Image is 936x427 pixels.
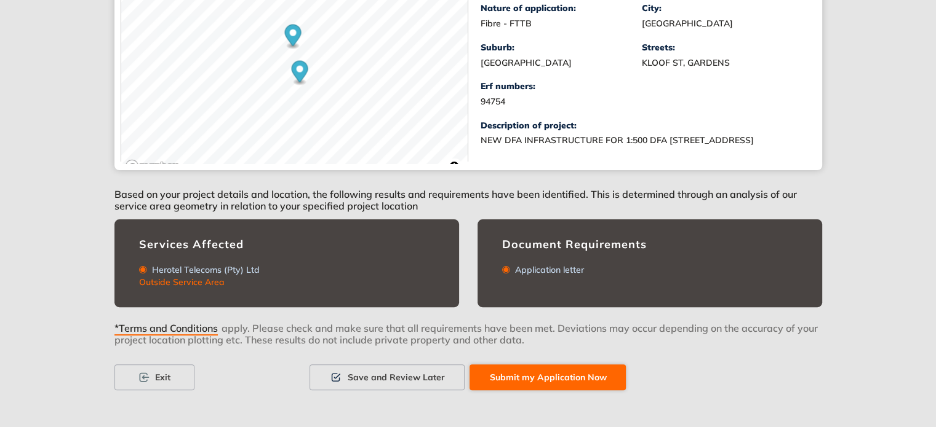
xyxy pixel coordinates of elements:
div: Document Requirements [502,238,798,251]
div: Based on your project details and location, the following results and requirements have been iden... [114,170,822,219]
span: Exit [155,370,170,384]
button: Save and Review Later [310,364,465,390]
div: [GEOGRAPHIC_DATA] [642,18,804,29]
button: *Terms and Conditions [114,322,222,331]
div: [GEOGRAPHIC_DATA] [481,58,642,68]
div: Services Affected [139,238,434,251]
span: Outside Service Area [139,276,225,288]
div: Description of project: [481,120,804,131]
div: NEW DFA INFRASTRUCTURE FOR 1:500 DFA [STREET_ADDRESS] [481,135,788,146]
div: Nature of application: [481,3,642,14]
div: City: [642,3,804,14]
div: apply. Please check and make sure that all requirements have been met. Deviations may occur depen... [114,322,822,364]
div: Map marker [291,61,308,86]
div: KLOOF ST, GARDENS [642,58,804,68]
div: Fibre - FTTB [481,18,642,29]
div: Herotel Telecoms (Pty) Ltd [147,265,260,275]
span: Toggle attribution [450,159,458,173]
button: Submit my Application Now [470,364,626,390]
div: Streets: [642,42,804,53]
button: Exit [114,364,194,390]
span: Submit my Application Now [489,370,606,384]
div: Erf numbers: [481,81,642,92]
div: Suburb: [481,42,642,53]
span: Save and Review Later [347,370,444,384]
a: Mapbox logo [125,159,179,173]
div: Map marker [284,25,301,50]
span: *Terms and Conditions [114,323,218,335]
div: Application letter [510,265,584,275]
div: 94754 [481,96,642,107]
